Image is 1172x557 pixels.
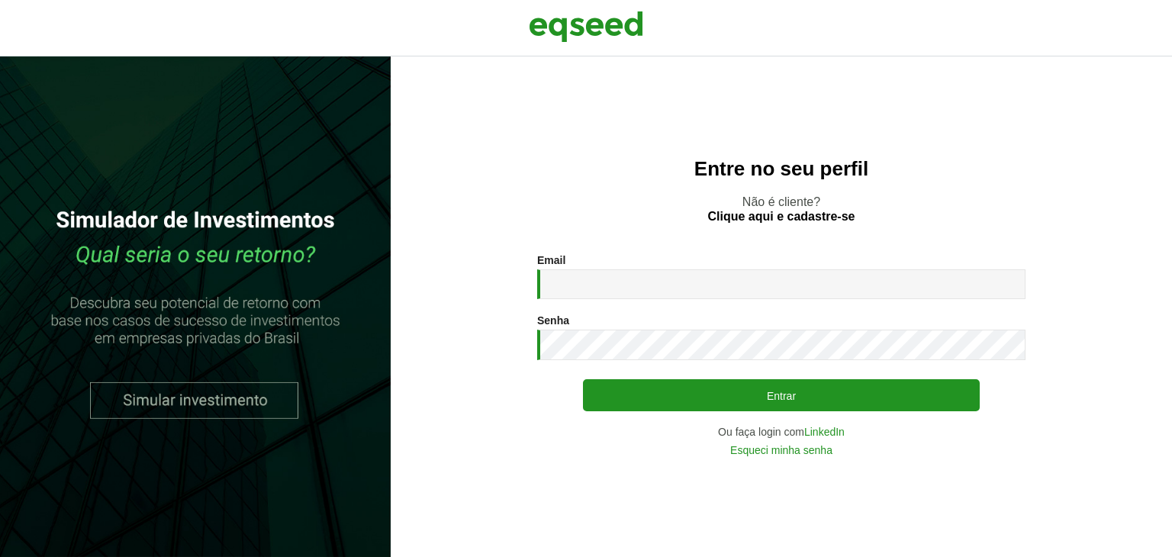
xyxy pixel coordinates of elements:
[537,315,569,326] label: Senha
[730,445,832,456] a: Esqueci minha senha
[421,158,1141,180] h2: Entre no seu perfil
[537,255,565,266] label: Email
[421,195,1141,224] p: Não é cliente?
[583,379,980,411] button: Entrar
[537,427,1025,437] div: Ou faça login com
[804,427,845,437] a: LinkedIn
[708,211,855,223] a: Clique aqui e cadastre-se
[529,8,643,46] img: EqSeed Logo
